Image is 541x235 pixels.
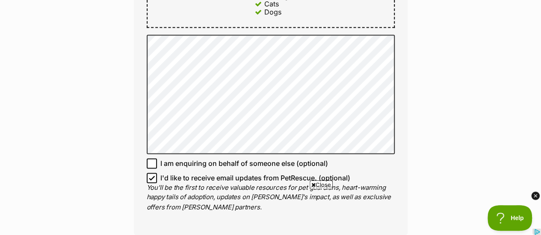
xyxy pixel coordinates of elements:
span: Close [310,180,333,189]
img: close_dark_3x.png [531,191,540,200]
span: I'd like to receive email updates from PetRescue. (optional) [160,173,350,183]
p: You'll be the first to receive valuable resources for pet guardians, heart-warming happy tails of... [147,183,395,212]
div: Dogs [264,8,281,16]
span: I am enquiring on behalf of someone else (optional) [160,158,328,168]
